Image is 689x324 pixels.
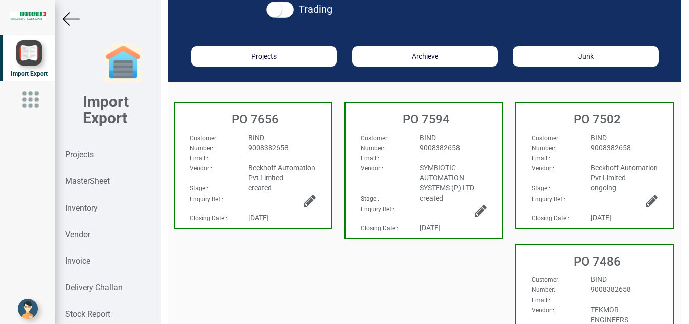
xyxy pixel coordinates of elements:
strong: Closing Date: [532,215,568,222]
span: 9008382658 [591,144,631,152]
strong: Customer [532,276,558,283]
b: Import Export [83,93,129,127]
span: : [190,155,208,162]
span: BIND [591,275,607,283]
h3: PO 7594 [351,113,502,126]
strong: Projects [65,150,94,159]
span: Beckhoff Automation Pvt Limited [248,164,315,182]
strong: Customer [361,135,387,142]
strong: Inventory [65,203,98,213]
strong: Email: [190,155,207,162]
strong: Invoice [65,256,90,266]
span: : [190,196,223,203]
strong: Trading [299,3,332,15]
strong: Email: [361,155,378,162]
strong: Enquiry Ref: [190,196,222,203]
span: : [532,165,554,172]
strong: Stage: [532,185,549,192]
span: : [361,225,398,232]
h3: PO 7486 [522,255,673,268]
button: Junk [513,46,659,67]
strong: Email: [532,155,549,162]
span: : [532,145,557,152]
span: : [361,165,383,172]
strong: Enquiry Ref: [361,206,393,213]
strong: Number: [361,145,384,152]
strong: Stage: [361,195,378,202]
h3: PO 7502 [522,113,673,126]
span: : [190,135,218,142]
span: : [361,155,379,162]
span: 9008382658 [420,144,460,152]
span: [DATE] [591,214,611,222]
span: : [190,185,208,192]
span: : [190,215,227,222]
strong: Vendor: [532,165,553,172]
span: : [532,196,565,203]
span: : [190,165,212,172]
strong: Customer [532,135,558,142]
span: : [361,135,389,142]
span: : [532,286,557,293]
strong: Vendor: [532,307,553,314]
span: 9008382658 [591,285,631,293]
span: BIND [591,134,607,142]
span: SYMBIOTIC AUTOMATION SYSTEMS (P) LTD [420,164,474,192]
span: : [361,195,379,202]
span: : [532,297,550,304]
strong: Email: [532,297,549,304]
span: : [532,185,550,192]
strong: Vendor: [190,165,211,172]
button: Projects [191,46,337,67]
strong: Closing Date: [190,215,226,222]
span: : [532,135,560,142]
strong: Number: [532,286,555,293]
strong: Number: [532,145,555,152]
strong: Customer [190,135,216,142]
span: : [532,215,569,222]
span: : [532,276,560,283]
span: [DATE] [248,214,269,222]
span: 9008382658 [248,144,289,152]
strong: Stock Report [65,309,110,319]
span: : [361,145,386,152]
span: Beckhoff Automation Pvt Limited [591,164,658,182]
span: : [532,307,554,314]
span: BIND [248,134,264,142]
span: : [190,145,215,152]
span: : [532,155,550,162]
span: created [248,184,272,192]
strong: Closing Date: [361,225,397,232]
strong: Number: [190,145,213,152]
strong: Stage: [190,185,207,192]
img: garage-closed.png [103,43,143,83]
h3: PO 7656 [180,113,331,126]
span: Import Export [11,70,48,77]
button: Archieve [352,46,498,67]
strong: Vendor [65,230,90,239]
span: [DATE] [420,224,440,232]
span: : [361,206,394,213]
span: TEKMOR ENGINEERS [591,306,628,324]
span: BIND [420,134,436,142]
span: ongoing [591,184,616,192]
strong: MasterSheet [65,176,110,186]
span: created [420,194,443,202]
strong: Delivery Challan [65,283,123,292]
strong: Enquiry Ref: [532,196,564,203]
strong: Vendor: [361,165,382,172]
